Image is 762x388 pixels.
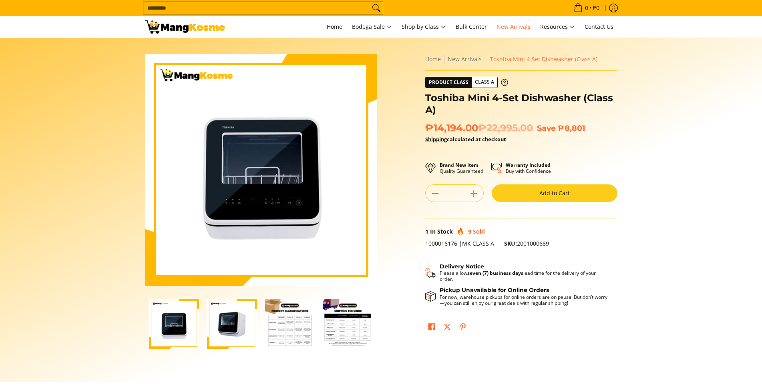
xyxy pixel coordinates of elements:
[440,162,479,168] strong: Brand New Item
[504,240,517,247] span: SKU:
[426,321,437,335] a: Share on Facebook
[558,123,585,133] span: ₱8,801
[468,228,471,235] span: 9
[323,299,373,349] img: Toshiba Mini 4-Set Dishwasher (Class A)-4
[497,23,531,30] span: New Arrivals
[456,23,487,30] span: Bulk Center
[145,20,225,34] img: Toshiba Mini Dishwasher: Small Appliances Deal l Mang Kosme
[425,54,617,64] nav: Breadcrumbs
[425,136,447,143] a: Shipping
[467,270,523,276] strong: seven (7) business days
[440,263,484,270] strong: Delivery Notice
[233,16,617,38] nav: Main Menu
[425,77,508,88] a: Product Class Class A
[506,162,551,168] strong: Warranty Included
[440,162,483,174] p: Quality Guaranteed
[425,92,617,116] h1: Toshiba Mini 4-Set Dishwasher (Class A)
[323,16,346,38] a: Home
[591,5,601,11] span: ₱0
[452,16,491,38] a: Bulk Center
[370,2,383,14] button: Search
[571,4,602,12] span: •
[478,122,533,134] del: ₱22,995.00
[457,321,468,335] a: Pin on Pinterest
[473,228,485,235] span: Sold
[492,184,617,202] button: Add to Cart
[425,263,609,282] button: Shipping & Delivery
[448,55,482,63] a: New Arrivals
[490,55,597,63] span: Toshiba Mini 4-Set Dishwasher (Class A)
[464,187,483,200] button: Add
[149,299,199,349] img: Toshiba Mini 4-Set Dishwasher (Class A)-1
[327,23,342,30] span: Home
[442,321,453,335] a: Post on X
[425,55,441,63] a: Home
[506,162,551,174] p: Buy with Confidence
[472,77,497,87] span: Class A
[440,294,609,306] p: For now, warehouse pickups for online orders are on pause. But don’t worry—you can still enjoy ou...
[265,299,315,349] img: Toshiba Mini 4-Set Dishwasher (Class A)-3
[426,187,445,200] button: Subtract
[207,299,257,349] img: Toshiba Mini 4-Set Dishwasher (Class A)-2
[537,123,556,133] span: Save
[145,54,377,286] img: Toshiba Mini 4-Set Dishwasher (Class A)
[425,228,428,235] span: 1
[402,22,446,32] span: Shop by Class
[440,270,609,282] p: Please allow lead time for the delivery of your order.
[536,16,579,38] a: Resources
[425,122,533,134] span: ₱14,194.00
[398,16,450,38] a: Shop by Class
[584,5,589,11] span: 0
[425,136,506,143] strong: calculated at checkout
[425,240,494,247] span: 1000016176 |MK CLASS A
[426,77,472,88] span: Product Class
[581,16,617,38] a: Contact Us
[585,23,613,30] span: Contact Us
[440,286,549,294] strong: Pickup Unavailable for Online Orders
[430,228,453,235] span: In Stock
[504,240,549,247] span: 2001000689
[493,16,535,38] a: New Arrivals
[348,16,396,38] a: Bodega Sale
[352,22,392,32] span: Bodega Sale
[540,22,575,32] span: Resources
